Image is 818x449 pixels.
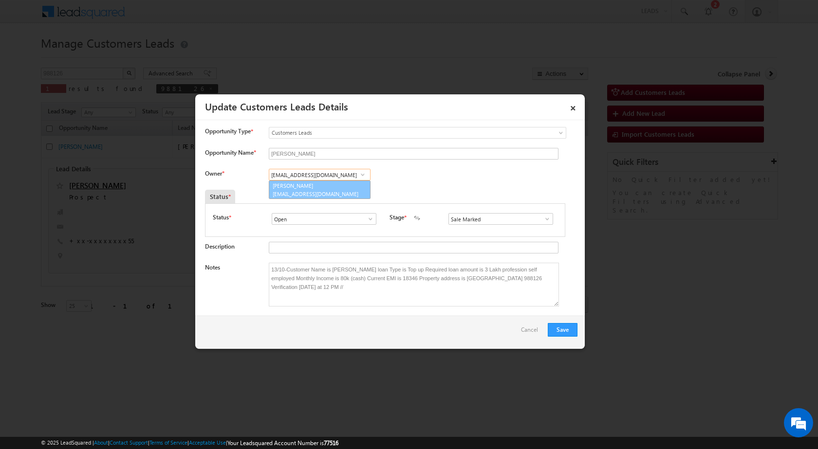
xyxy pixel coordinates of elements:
[269,169,371,180] input: Type to Search
[149,439,187,446] a: Terms of Service
[273,190,360,198] span: [EMAIL_ADDRESS][DOMAIN_NAME]
[269,127,566,139] a: Customers Leads
[41,438,338,448] span: © 2025 LeadSquared | | | | |
[521,323,543,341] a: Cancel
[227,439,338,447] span: Your Leadsquared Account Number is
[205,190,235,203] div: Status
[548,323,577,337] button: Save
[539,214,551,224] a: Show All Items
[205,127,251,136] span: Opportunity Type
[17,51,41,64] img: d_60004797649_company_0_60004797649
[205,264,220,271] label: Notes
[94,439,108,446] a: About
[189,439,226,446] a: Acceptable Use
[272,213,376,225] input: Type to Search
[51,51,164,64] div: Chat with us now
[213,213,229,222] label: Status
[269,180,371,199] a: [PERSON_NAME]
[132,300,177,313] em: Start Chat
[324,439,338,447] span: 77516
[205,170,224,177] label: Owner
[565,98,581,115] a: ×
[362,214,374,224] a: Show All Items
[110,439,148,446] a: Contact Support
[269,128,526,137] span: Customers Leads
[205,99,348,113] a: Update Customers Leads Details
[205,149,256,156] label: Opportunity Name
[448,213,553,225] input: Type to Search
[160,5,183,28] div: Minimize live chat window
[13,90,178,291] textarea: Type your message and hit 'Enter'
[205,243,235,250] label: Description
[356,170,369,180] a: Show All Items
[390,213,404,222] label: Stage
